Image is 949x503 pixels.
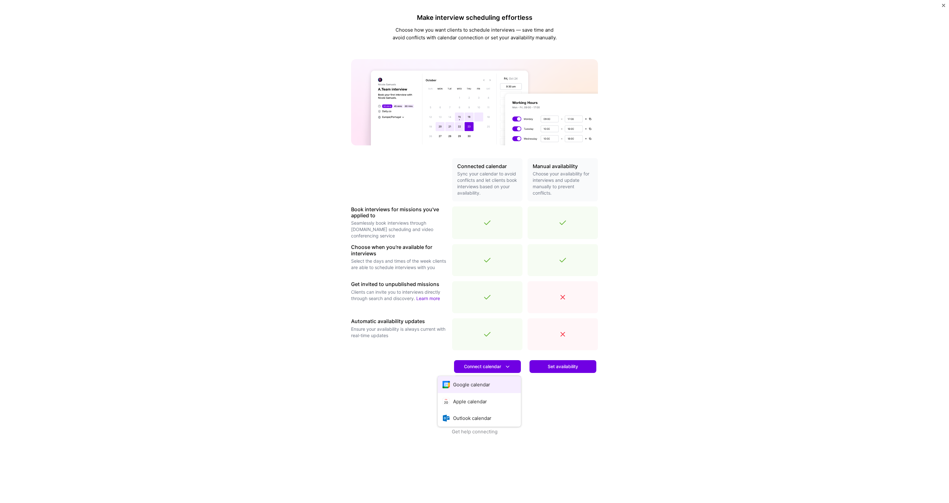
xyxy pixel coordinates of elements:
[351,220,447,239] p: Seamlessly book interviews through [DOMAIN_NAME] scheduling and video conferencing service
[457,171,517,196] p: Sync your calendar to avoid conflicts and let clients book interviews based on your availability.
[454,375,521,388] a: Learn more
[351,289,447,302] p: Clients can invite you to interviews directly through search and discovery.
[351,59,598,145] img: A.Team calendar banner
[391,26,558,42] p: Choose how you want clients to schedule interviews — save time and avoid conflicts with calendar ...
[942,4,945,11] button: Close
[438,376,521,393] button: Google calendar
[351,318,447,324] h3: Automatic availability updates
[351,326,447,339] p: Ensure your availability is always current with real-time updates
[391,14,558,21] h4: Make interview scheduling effortless
[351,281,447,287] h3: Get invited to unpublished missions
[529,360,596,373] button: Set availability
[438,393,521,410] button: Apple calendar
[443,414,450,422] i: icon OutlookCalendar
[533,171,593,196] p: Choose your availability for interviews and update manually to prevent conflicts.
[454,360,521,373] button: Connect calendar
[438,410,521,427] button: Outlook calendar
[548,363,578,370] span: Set availability
[443,381,450,388] i: icon Google
[416,296,440,301] a: Learn more
[351,258,447,271] p: Select the days and times of the week clients are able to schedule interviews with you
[443,398,450,405] i: icon AppleCalendar
[533,163,593,169] h3: Manual availability
[351,244,447,256] h3: Choose when you're available for interviews
[452,428,498,448] button: Get help connecting
[464,363,511,370] span: Connect calendar
[351,206,447,219] h3: Book interviews for missions you've applied to
[457,163,517,169] h3: Connected calendar
[504,363,511,370] i: icon DownArrowWhite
